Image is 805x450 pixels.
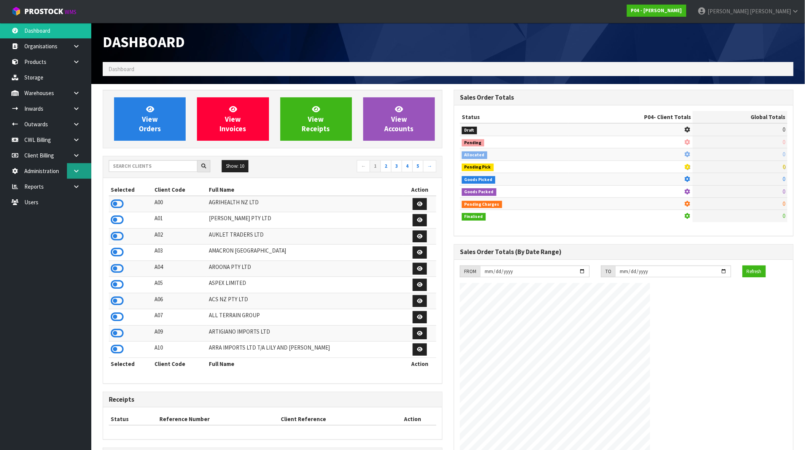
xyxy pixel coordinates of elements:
[462,139,484,147] span: Pending
[627,5,686,17] a: P04 - [PERSON_NAME]
[207,261,403,277] td: AROONA PTY LTD
[462,151,487,159] span: Allocated
[743,266,766,278] button: Refresh
[370,160,381,172] a: 1
[157,413,279,425] th: Reference Number
[153,277,207,293] td: A05
[222,160,248,172] button: Show: 10
[391,160,402,172] a: 3
[693,111,787,123] th: Global Totals
[65,8,76,16] small: WMS
[109,160,197,172] input: Search clients
[363,97,435,141] a: ViewAccounts
[389,413,436,425] th: Action
[153,261,207,277] td: A04
[153,325,207,342] td: A09
[783,126,786,133] span: 0
[302,105,330,133] span: View Receipts
[220,105,246,133] span: View Invoices
[109,396,436,403] h3: Receipts
[11,6,21,16] img: cube-alt.png
[207,325,403,342] td: ARTIGIANO IMPORTS LTD
[462,213,486,221] span: Finalised
[460,111,568,123] th: Status
[783,200,786,207] span: 0
[412,160,423,172] a: 5
[153,228,207,245] td: A02
[109,358,153,370] th: Selected
[108,65,134,73] span: Dashboard
[153,184,207,196] th: Client Code
[153,342,207,358] td: A10
[631,7,682,14] strong: P04 - [PERSON_NAME]
[423,160,436,172] a: →
[103,33,185,51] span: Dashboard
[207,309,403,326] td: ALL TERRAIN GROUP
[139,105,161,133] span: View Orders
[207,184,403,196] th: Full Name
[783,151,786,158] span: 0
[402,160,413,172] a: 4
[279,413,389,425] th: Client Reference
[568,111,693,123] th: - Client Totals
[207,342,403,358] td: ARRA IMPORTS LTD T/A LILY AND [PERSON_NAME]
[207,228,403,245] td: AUKLET TRADERS LTD
[462,188,496,196] span: Goods Packed
[153,196,207,212] td: A00
[460,248,787,256] h3: Sales Order Totals (By Date Range)
[207,212,403,229] td: [PERSON_NAME] PTY LTD
[153,358,207,370] th: Client Code
[750,8,791,15] span: [PERSON_NAME]
[278,160,436,173] nav: Page navigation
[153,293,207,309] td: A06
[783,138,786,146] span: 0
[403,184,436,196] th: Action
[403,358,436,370] th: Action
[783,188,786,195] span: 0
[207,196,403,212] td: AGRIHEALTH NZ LTD
[384,105,414,133] span: View Accounts
[460,266,480,278] div: FROM
[207,277,403,293] td: ASPEX LIMITED
[462,127,477,134] span: Draft
[783,163,786,170] span: 0
[207,245,403,261] td: AMACRON [GEOGRAPHIC_DATA]
[462,164,494,171] span: Pending Pick
[357,160,370,172] a: ←
[380,160,391,172] a: 2
[24,6,63,16] span: ProStock
[708,8,749,15] span: [PERSON_NAME]
[153,245,207,261] td: A03
[207,358,403,370] th: Full Name
[783,212,786,219] span: 0
[601,266,615,278] div: TO
[153,212,207,229] td: A01
[109,413,157,425] th: Status
[460,94,787,101] h3: Sales Order Totals
[462,201,502,208] span: Pending Charges
[644,113,654,121] span: P04
[783,175,786,183] span: 0
[109,184,153,196] th: Selected
[153,309,207,326] td: A07
[197,97,269,141] a: ViewInvoices
[280,97,352,141] a: ViewReceipts
[462,176,495,184] span: Goods Picked
[114,97,186,141] a: ViewOrders
[207,293,403,309] td: ACS NZ PTY LTD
